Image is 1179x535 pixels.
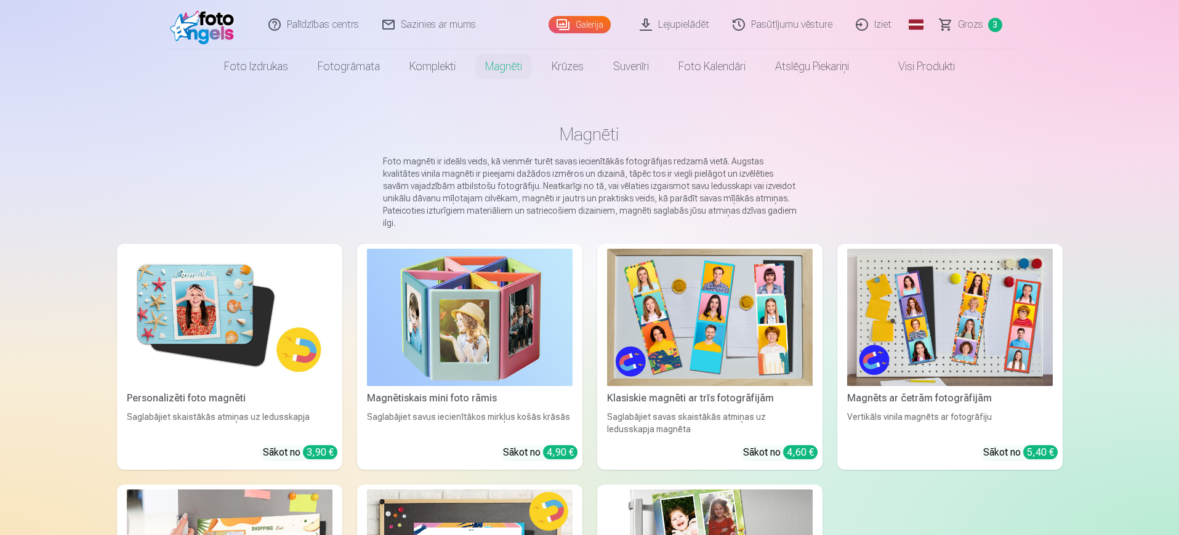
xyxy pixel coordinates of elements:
div: 3,90 € [303,445,337,459]
a: Galerija [549,16,611,33]
a: Magnētiskais mini foto rāmisMagnētiskais mini foto rāmisSaglabājiet savus iecienītākos mirkļus ko... [357,244,582,470]
span: 3 [988,18,1002,32]
div: Saglabājiet savas skaistākās atmiņas uz ledusskapja magnēta [602,411,818,435]
div: 5,40 € [1023,445,1058,459]
a: Magnēti [470,49,537,84]
a: Foto izdrukas [209,49,303,84]
img: Magnētiskais mini foto rāmis [367,249,573,386]
a: Suvenīri [598,49,664,84]
div: Klasiskie magnēti ar trīs fotogrāfijām [602,391,818,406]
div: Sākot no [983,445,1058,460]
img: Magnēts ar četrām fotogrāfijām [847,249,1053,386]
span: Grozs [958,17,983,32]
a: Visi produkti [864,49,970,84]
a: Klasiskie magnēti ar trīs fotogrāfijāmKlasiskie magnēti ar trīs fotogrāfijāmSaglabājiet savas ska... [597,244,823,470]
img: Personalizēti foto magnēti [127,249,332,386]
a: Atslēgu piekariņi [760,49,864,84]
div: Sākot no [503,445,577,460]
div: 4,60 € [783,445,818,459]
div: Personalizēti foto magnēti [122,391,337,406]
img: Klasiskie magnēti ar trīs fotogrāfijām [607,249,813,386]
img: /fa1 [170,5,241,44]
div: Magnētiskais mini foto rāmis [362,391,577,406]
div: Magnēts ar četrām fotogrāfijām [842,391,1058,406]
div: Vertikāls vinila magnēts ar fotogrāfiju [842,411,1058,435]
a: Magnēts ar četrām fotogrāfijāmMagnēts ar četrām fotogrāfijāmVertikāls vinila magnēts ar fotogrāfi... [837,244,1063,470]
a: Personalizēti foto magnētiPersonalizēti foto magnētiSaglabājiet skaistākās atmiņas uz ledusskapja... [117,244,342,470]
h1: Magnēti [127,123,1053,145]
div: 4,90 € [543,445,577,459]
div: Saglabājiet savus iecienītākos mirkļus košās krāsās [362,411,577,435]
div: Saglabājiet skaistākās atmiņas uz ledusskapja [122,411,337,435]
div: Sākot no [743,445,818,460]
a: Fotogrāmata [303,49,395,84]
a: Komplekti [395,49,470,84]
div: Sākot no [263,445,337,460]
a: Krūzes [537,49,598,84]
p: Foto magnēti ir ideāls veids, kā vienmēr turēt savas iecienītākās fotogrāfijas redzamā vietā. Aug... [383,155,797,229]
a: Foto kalendāri [664,49,760,84]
